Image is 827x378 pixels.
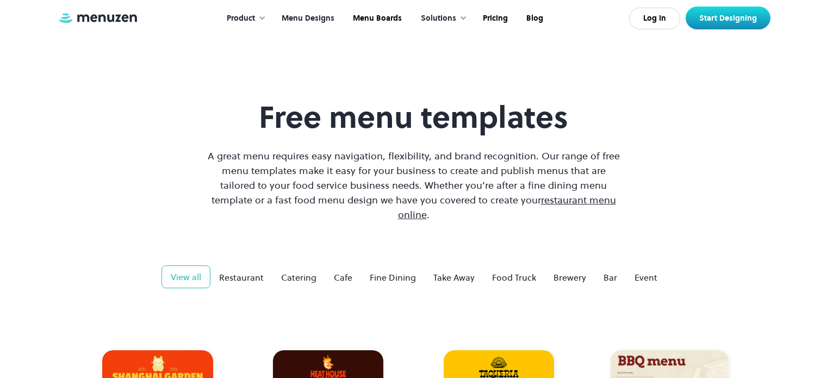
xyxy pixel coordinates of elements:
[334,271,352,284] div: Cafe
[205,148,623,222] p: A great menu requires easy navigation, flexibility, and brand recognition. Our range of free menu...
[604,271,617,284] div: Bar
[216,2,271,35] div: Product
[171,270,201,283] div: View all
[410,2,472,35] div: Solutions
[343,2,410,35] a: Menu Boards
[635,271,657,284] div: Event
[516,2,551,35] a: Blog
[686,7,770,29] a: Start Designing
[554,271,586,284] div: Brewery
[433,271,475,284] div: Take Away
[281,271,316,284] div: Catering
[421,13,456,24] div: Solutions
[219,271,264,284] div: Restaurant
[271,2,343,35] a: Menu Designs
[472,2,516,35] a: Pricing
[370,271,416,284] div: Fine Dining
[492,271,536,284] div: Food Truck
[629,8,680,29] a: Log In
[205,99,623,135] h1: Free menu templates
[227,13,255,24] div: Product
